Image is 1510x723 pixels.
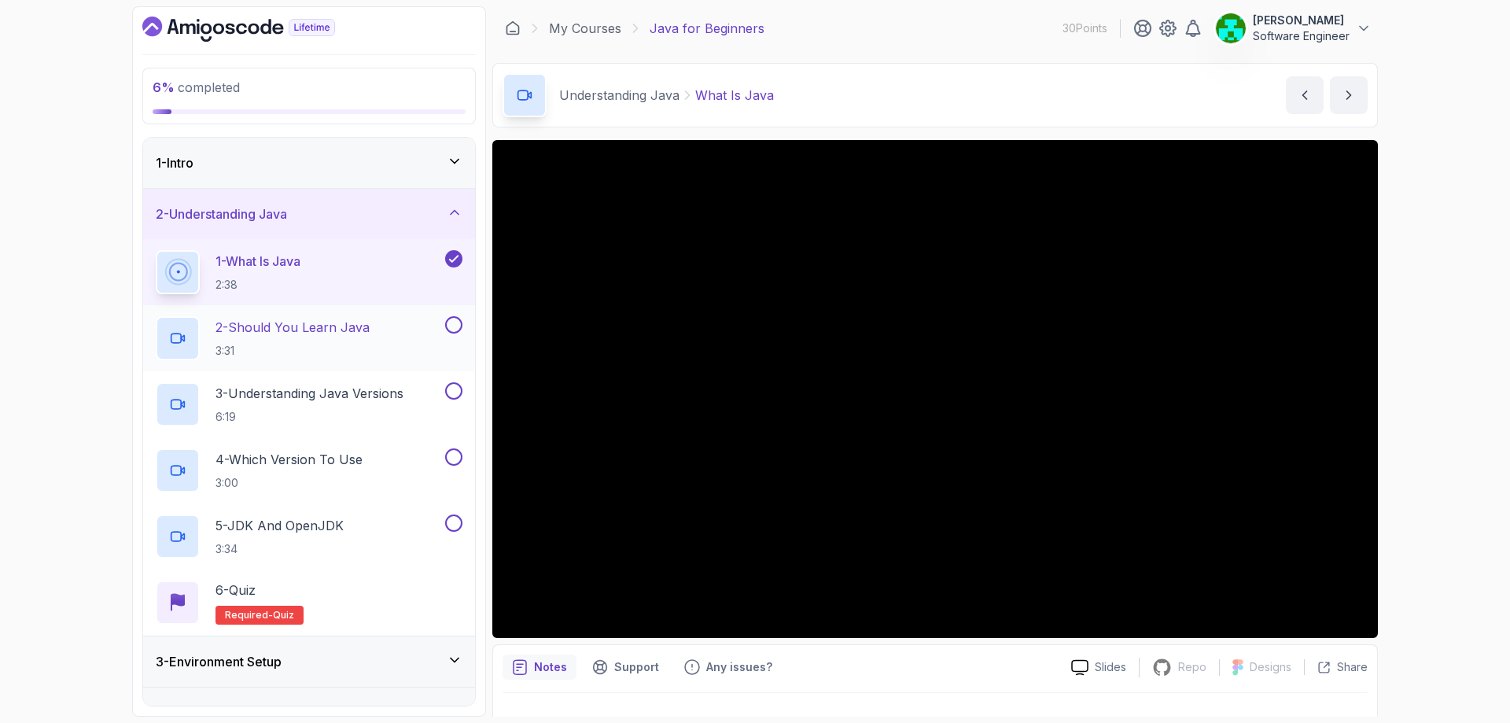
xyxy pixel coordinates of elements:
span: 6 % [153,79,175,95]
button: 1-Intro [143,138,475,188]
button: notes button [503,655,576,680]
p: Designs [1250,659,1291,675]
p: 6 - Quiz [215,581,256,599]
a: My Courses [549,19,621,38]
button: 3-Environment Setup [143,636,475,687]
p: 2:38 [215,277,300,293]
button: user profile image[PERSON_NAME]Software Engineer [1215,13,1372,44]
p: [PERSON_NAME] [1253,13,1350,28]
img: user profile image [1216,13,1246,43]
button: 1-What Is Java2:38 [156,250,462,294]
button: Share [1304,659,1368,675]
button: 4-Which Version To Use3:00 [156,448,462,492]
span: completed [153,79,240,95]
h3: 3 - Environment Setup [156,652,282,671]
h3: 2 - Understanding Java [156,205,287,223]
p: 6:19 [215,409,403,425]
p: Java for Beginners [650,19,764,38]
a: Dashboard [142,17,371,42]
p: 1 - What Is Java [215,252,300,271]
button: Feedback button [675,655,782,680]
p: Any issues? [706,659,772,675]
p: What Is Java [695,86,774,105]
button: 2-Should You Learn Java3:31 [156,316,462,360]
p: 2 - Should You Learn Java [215,318,370,337]
iframe: 1 - What is Java [492,140,1378,638]
p: Understanding Java [559,86,679,105]
a: Dashboard [505,20,521,36]
p: 4 - Which Version To Use [215,450,363,469]
p: 3:34 [215,541,344,557]
a: Slides [1059,659,1139,676]
button: previous content [1286,76,1324,114]
p: Software Engineer [1253,28,1350,44]
span: Required- [225,609,273,622]
p: 5 - JDK And OpenJDK [215,516,344,535]
p: Notes [534,659,567,675]
button: next content [1330,76,1368,114]
p: 3:00 [215,475,363,491]
p: Support [614,659,659,675]
p: Slides [1095,659,1126,675]
button: 5-JDK And OpenJDK3:34 [156,515,462,559]
p: Share [1337,659,1368,675]
button: Support button [583,655,668,680]
button: 2-Understanding Java [143,189,475,239]
span: quiz [273,609,294,622]
h3: 4 - Up And Running With Java [156,703,325,722]
p: 3 - Understanding Java Versions [215,384,403,403]
button: 6-QuizRequired-quiz [156,581,462,625]
p: 30 Points [1063,20,1107,36]
p: Repo [1178,659,1206,675]
button: 3-Understanding Java Versions6:19 [156,382,462,426]
h3: 1 - Intro [156,153,193,172]
p: 3:31 [215,343,370,359]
